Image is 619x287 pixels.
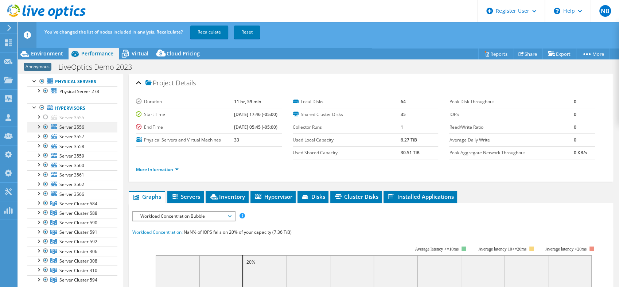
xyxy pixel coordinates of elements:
[176,78,196,87] span: Details
[574,124,576,130] b: 0
[554,8,560,14] svg: \n
[513,48,543,59] a: Share
[27,123,117,132] a: Server 3556
[401,124,403,130] b: 1
[184,229,291,235] span: NaN% of IOPS falls on 20% of your capacity (7.36 TiB)
[137,212,230,221] span: Workload Concentration Bubble
[136,166,179,172] a: More Information
[27,247,117,256] a: Server Cluster 306
[59,238,97,245] span: Server Cluster 592
[27,141,117,151] a: Server 3558
[415,247,459,252] tspan: Average latency <=10ms
[167,50,200,57] span: Cloud Pricing
[59,191,84,197] span: Server 3566
[334,193,378,200] span: Cluster Disks
[27,275,117,285] a: Server Cluster 594
[545,247,587,252] text: Average latency >20ms
[293,124,401,131] label: Collector Runs
[27,237,117,247] a: Server Cluster 592
[301,193,325,200] span: Disks
[145,79,174,87] span: Project
[136,124,234,131] label: End Time
[234,98,261,105] b: 11 hr, 59 min
[27,208,117,218] a: Server Cluster 588
[59,277,97,283] span: Server Cluster 594
[542,48,576,59] a: Export
[59,210,97,216] span: Server Cluster 588
[31,50,63,57] span: Environment
[599,5,611,17] span: NB
[449,124,573,131] label: Read/Write Ratio
[387,193,453,200] span: Installed Applications
[27,218,117,228] a: Server Cluster 590
[27,160,117,170] a: Server 3560
[136,136,234,144] label: Physical Servers and Virtual Machines
[171,193,200,200] span: Servers
[574,137,576,143] b: 0
[59,143,84,150] span: Server 3558
[27,77,117,86] a: Physical Servers
[478,247,526,252] tspan: Average latency 10<=20ms
[27,103,117,113] a: Hypervisors
[449,149,573,156] label: Peak Aggregate Network Throughput
[136,111,234,118] label: Start Time
[59,172,84,178] span: Server 3561
[27,113,117,122] a: Server 3555
[293,149,401,156] label: Used Shared Capacity
[478,48,513,59] a: Reports
[59,229,97,235] span: Server Cluster 591
[44,29,183,35] span: You've changed the list of nodes included in analysis. Recalculate?
[136,98,234,105] label: Duration
[449,136,573,144] label: Average Daily Write
[401,98,406,105] b: 64
[59,88,99,94] span: Physical Server 278
[190,26,228,39] a: Recalculate
[27,180,117,189] a: Server 3562
[59,248,97,255] span: Server Cluster 306
[27,132,117,141] a: Server 3557
[81,50,113,57] span: Performance
[59,124,84,130] span: Server 3556
[401,150,420,156] b: 30.51 TiB
[401,111,406,117] b: 35
[24,63,51,71] span: Anonymous
[27,170,117,180] a: Server 3561
[449,111,573,118] label: IOPS
[293,111,401,118] label: Shared Cluster Disks
[59,201,97,207] span: Server Cluster 584
[27,228,117,237] a: Server Cluster 591
[59,258,97,264] span: Server Cluster 308
[59,153,84,159] span: Server 3559
[246,259,255,265] text: 20%
[401,137,417,143] b: 6.27 TiB
[59,162,84,168] span: Server 3560
[234,26,260,39] a: Reset
[27,256,117,265] a: Server Cluster 308
[132,229,183,235] span: Workload Concentration:
[27,86,117,96] a: Physical Server 278
[59,133,84,140] span: Server 3557
[27,199,117,208] a: Server Cluster 584
[132,50,148,57] span: Virtual
[576,48,610,59] a: More
[59,220,97,226] span: Server Cluster 590
[132,193,161,200] span: Graphs
[27,265,117,275] a: Server Cluster 310
[234,111,277,117] b: [DATE] 17:46 (-05:00)
[254,193,292,200] span: Hypervisor
[574,98,576,105] b: 0
[574,111,576,117] b: 0
[293,136,401,144] label: Used Local Capacity
[574,150,587,156] b: 0 KB/s
[59,115,84,121] span: Server 3555
[234,137,239,143] b: 33
[55,63,143,71] h1: LiveOptics Demo 2023
[59,181,84,187] span: Server 3562
[449,98,573,105] label: Peak Disk Throughput
[59,267,97,274] span: Server Cluster 310
[27,151,117,160] a: Server 3559
[234,124,277,130] b: [DATE] 05:45 (-05:00)
[27,189,117,199] a: Server 3566
[209,193,245,200] span: Inventory
[293,98,401,105] label: Local Disks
